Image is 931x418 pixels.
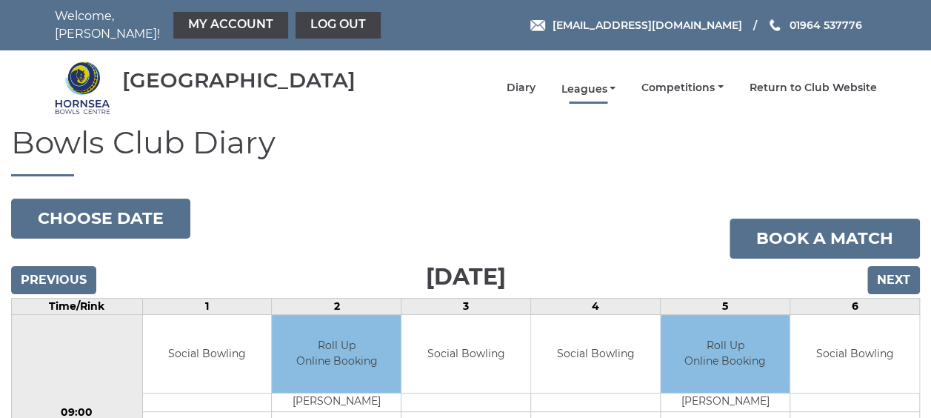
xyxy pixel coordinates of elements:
[296,12,381,39] a: Log out
[55,60,110,116] img: Hornsea Bowls Centre
[530,17,741,33] a: Email [EMAIL_ADDRESS][DOMAIN_NAME]
[867,266,920,294] input: Next
[790,299,920,315] td: 6
[173,12,288,39] a: My Account
[531,315,660,393] td: Social Bowling
[506,81,535,95] a: Diary
[11,125,920,176] h1: Bowls Club Diary
[767,17,861,33] a: Phone us 01964 537776
[401,299,531,315] td: 3
[530,20,545,31] img: Email
[531,299,661,315] td: 4
[661,299,790,315] td: 5
[401,315,530,393] td: Social Bowling
[661,315,790,393] td: Roll Up Online Booking
[122,69,356,92] div: [GEOGRAPHIC_DATA]
[661,393,790,411] td: [PERSON_NAME]
[552,19,741,32] span: [EMAIL_ADDRESS][DOMAIN_NAME]
[750,81,877,95] a: Return to Club Website
[142,299,272,315] td: 1
[272,315,401,393] td: Roll Up Online Booking
[641,81,724,95] a: Competitions
[11,199,190,239] button: Choose date
[11,266,96,294] input: Previous
[12,299,143,315] td: Time/Rink
[55,7,384,43] nav: Welcome, [PERSON_NAME]!
[143,315,272,393] td: Social Bowling
[561,82,615,96] a: Leagues
[789,19,861,32] span: 01964 537776
[770,19,780,31] img: Phone us
[790,315,919,393] td: Social Bowling
[272,393,401,411] td: [PERSON_NAME]
[272,299,401,315] td: 2
[730,219,920,259] a: Book a match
